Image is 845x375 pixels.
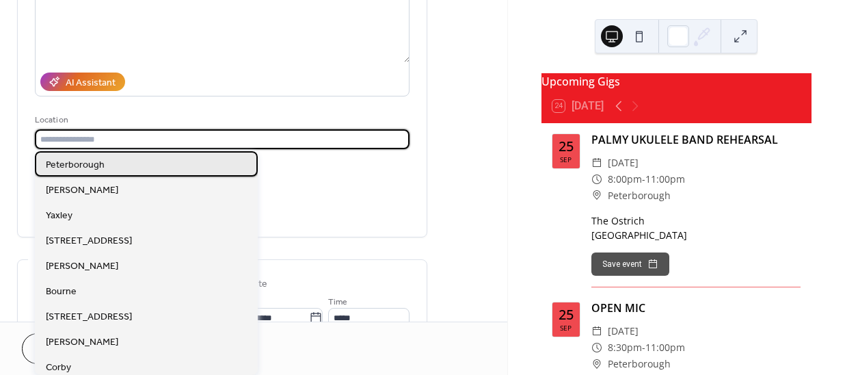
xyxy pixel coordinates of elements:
span: 11:00pm [645,171,685,187]
span: Yaxley [46,208,72,222]
div: 25 [559,140,574,153]
span: [DATE] [608,155,639,171]
div: ​ [591,155,602,171]
span: Corby [46,360,71,374]
button: Save event [591,253,669,276]
div: ​ [591,171,602,187]
span: [DATE] [608,323,639,339]
span: [PERSON_NAME] [46,259,118,273]
div: Location [35,113,407,127]
div: Upcoming Gigs [541,73,812,90]
span: [PERSON_NAME] [46,335,118,349]
span: Bourne [46,284,77,298]
button: AI Assistant [40,73,125,91]
span: - [642,171,645,187]
div: 25 [559,308,574,322]
div: ​ [591,323,602,339]
div: The Ostrich [GEOGRAPHIC_DATA] [591,214,801,242]
div: OPEN MIC [591,300,801,316]
button: Cancel [22,333,106,364]
div: ​ [591,187,602,204]
span: Peterborough [608,187,671,204]
span: Time [328,295,347,309]
span: [STREET_ADDRESS] [46,233,132,248]
span: 8:30pm [608,339,642,356]
div: PALMY UKULELE BAND REHEARSAL [591,131,801,148]
div: Sep [560,324,572,331]
div: ​ [591,356,602,372]
span: Peterborough [46,157,105,172]
span: 8:00pm [608,171,642,187]
span: [PERSON_NAME] [46,183,118,197]
div: ​ [591,339,602,356]
span: Peterborough [608,356,671,372]
span: [STREET_ADDRESS] [46,309,132,324]
span: - [642,339,645,356]
div: Sep [560,156,572,163]
span: 11:00pm [645,339,685,356]
div: AI Assistant [66,76,116,90]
